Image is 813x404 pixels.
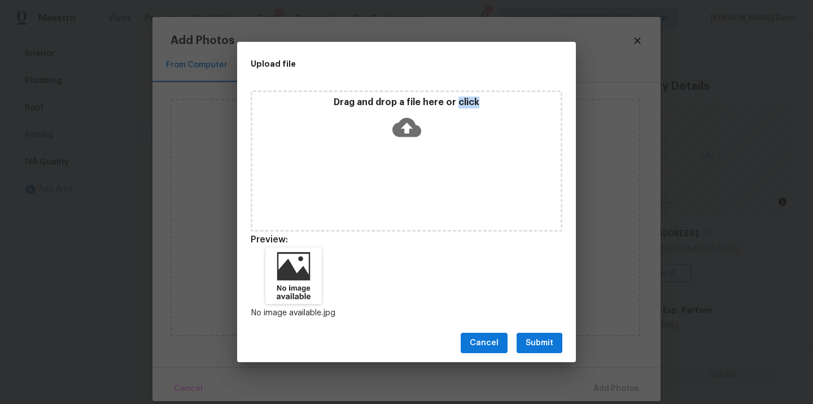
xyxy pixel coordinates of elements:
h2: Upload file [251,58,512,70]
p: Drag and drop a file here or click [252,97,561,108]
button: Cancel [461,333,508,354]
p: No image available.jpg [251,307,336,319]
button: Submit [517,333,562,354]
span: Cancel [470,336,499,350]
img: Z [265,247,322,304]
span: Submit [526,336,553,350]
